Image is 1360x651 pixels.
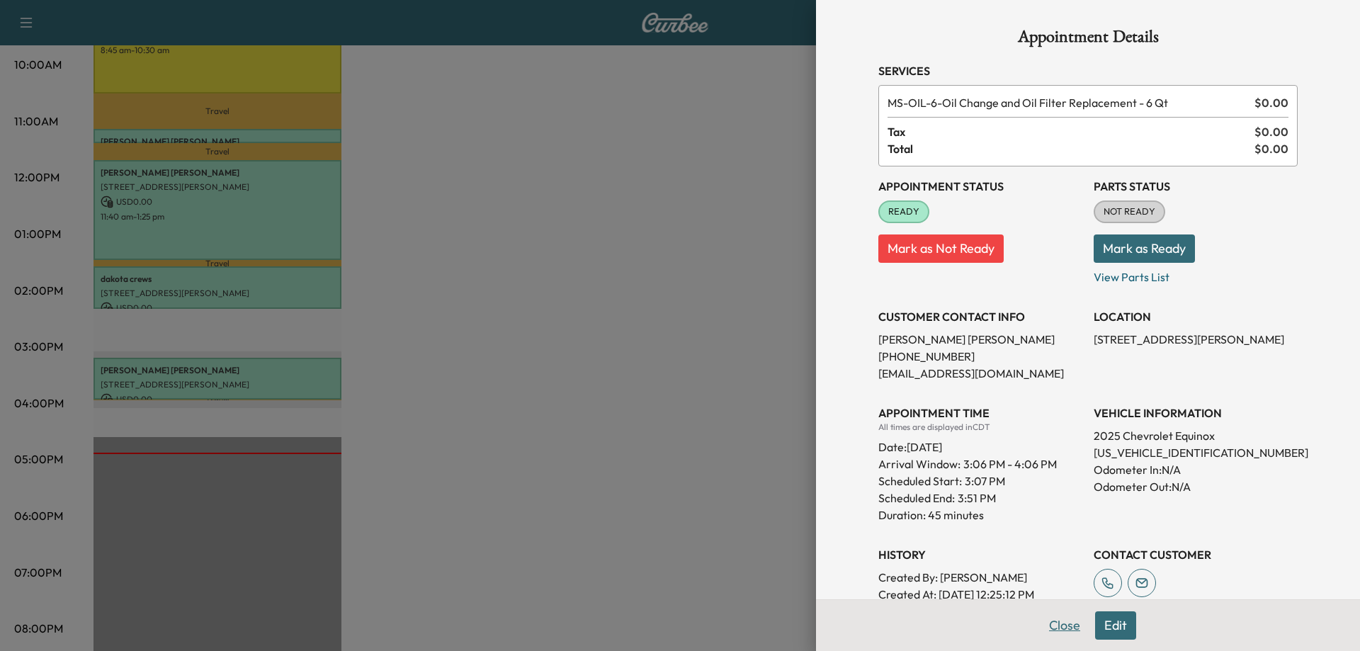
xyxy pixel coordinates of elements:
[878,28,1298,51] h1: Appointment Details
[878,433,1082,455] div: Date: [DATE]
[878,546,1082,563] h3: History
[965,472,1005,489] p: 3:07 PM
[888,94,1249,111] span: Oil Change and Oil Filter Replacement - 6 Qt
[1094,478,1298,495] p: Odometer Out: N/A
[1094,404,1298,421] h3: VEHICLE INFORMATION
[1094,331,1298,348] p: [STREET_ADDRESS][PERSON_NAME]
[1254,123,1288,140] span: $ 0.00
[878,178,1082,195] h3: Appointment Status
[880,205,928,219] span: READY
[1094,234,1195,263] button: Mark as Ready
[963,455,1057,472] span: 3:06 PM - 4:06 PM
[1094,178,1298,195] h3: Parts Status
[1094,263,1298,285] p: View Parts List
[878,506,1082,523] p: Duration: 45 minutes
[878,331,1082,348] p: [PERSON_NAME] [PERSON_NAME]
[1094,546,1298,563] h3: CONTACT CUSTOMER
[1254,94,1288,111] span: $ 0.00
[878,586,1082,603] p: Created At : [DATE] 12:25:12 PM
[1094,461,1298,478] p: Odometer In: N/A
[1094,308,1298,325] h3: LOCATION
[878,348,1082,365] p: [PHONE_NUMBER]
[878,62,1298,79] h3: Services
[1095,205,1164,219] span: NOT READY
[958,489,996,506] p: 3:51 PM
[878,234,1004,263] button: Mark as Not Ready
[878,421,1082,433] div: All times are displayed in CDT
[878,569,1082,586] p: Created By : [PERSON_NAME]
[878,308,1082,325] h3: CUSTOMER CONTACT INFO
[888,123,1254,140] span: Tax
[1254,140,1288,157] span: $ 0.00
[878,404,1082,421] h3: APPOINTMENT TIME
[878,455,1082,472] p: Arrival Window:
[888,140,1254,157] span: Total
[1094,427,1298,444] p: 2025 Chevrolet Equinox
[878,472,962,489] p: Scheduled Start:
[1094,444,1298,461] p: [US_VEHICLE_IDENTIFICATION_NUMBER]
[878,365,1082,382] p: [EMAIL_ADDRESS][DOMAIN_NAME]
[1095,611,1136,640] button: Edit
[878,489,955,506] p: Scheduled End:
[1040,611,1089,640] button: Close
